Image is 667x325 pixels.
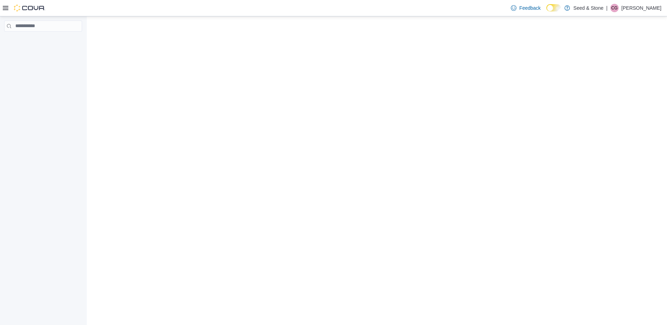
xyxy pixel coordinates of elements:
div: Chris Grzywacz [610,4,619,12]
p: | [606,4,608,12]
a: Feedback [508,1,543,15]
nav: Complex example [4,33,82,50]
span: CG [611,4,618,12]
span: Feedback [519,5,540,11]
input: Dark Mode [546,4,561,11]
p: Seed & Stone [573,4,603,12]
img: Cova [14,5,45,11]
p: [PERSON_NAME] [621,4,661,12]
